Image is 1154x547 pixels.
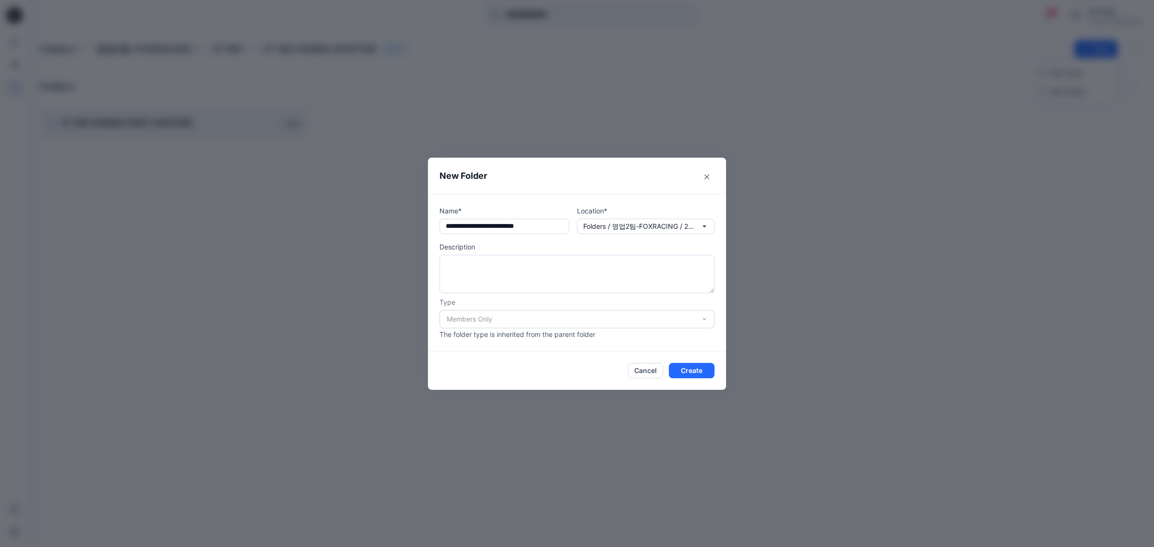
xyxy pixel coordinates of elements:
[577,206,715,216] p: Location*
[428,158,726,194] header: New Folder
[669,363,715,378] button: Create
[439,297,715,307] p: Type
[628,363,663,378] button: Cancel
[439,206,569,216] p: Name*
[439,329,715,339] p: The folder type is inherited from the parent folder
[583,221,694,232] p: Folders / 영업2팀-FOXRACING / 27 MX / 27 180 HONDA (#40708)
[699,169,715,185] button: Close
[439,242,715,252] p: Description
[577,219,715,234] button: Folders / 영업2팀-FOXRACING / 27 MX / 27 180 HONDA (#40708)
